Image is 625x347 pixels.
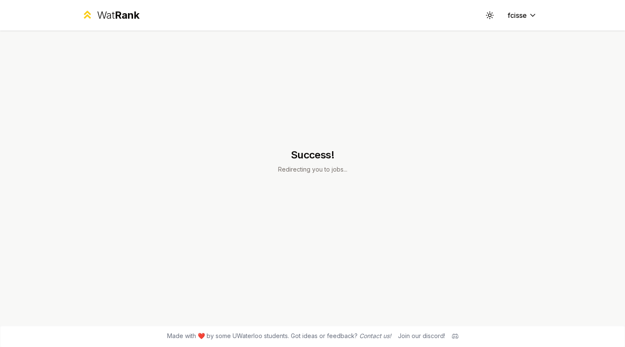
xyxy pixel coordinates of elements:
[115,9,139,21] span: Rank
[359,332,391,339] a: Contact us!
[81,8,139,22] a: WatRank
[278,165,347,174] p: Redirecting you to jobs...
[501,8,544,23] button: fcisse
[508,10,527,20] span: fcisse
[398,332,445,340] div: Join our discord!
[97,8,139,22] div: Wat
[167,332,391,340] span: Made with ❤️ by some UWaterloo students. Got ideas or feedback?
[278,148,347,162] h1: Success!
